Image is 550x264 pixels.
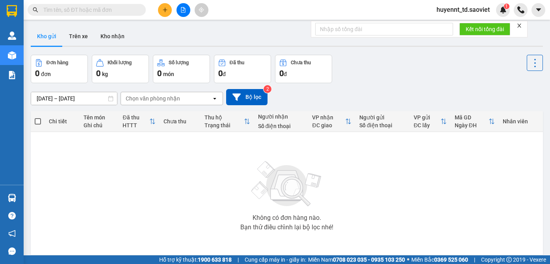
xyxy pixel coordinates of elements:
span: Hỗ trợ kỹ thuật: [159,255,232,264]
div: Chưa thu [164,118,197,125]
span: Kết nối tổng đài [466,25,504,33]
button: Kho nhận [94,27,131,46]
div: Người nhận [258,113,305,120]
div: Ngày ĐH [455,122,489,128]
img: warehouse-icon [8,194,16,202]
span: close [517,23,522,28]
div: Trạng thái [204,122,244,128]
button: Bộ lọc [226,89,268,105]
div: Mã GD [455,114,489,121]
button: file-add [177,3,190,17]
button: Đã thu0đ [214,55,271,83]
span: notification [8,230,16,237]
span: Cung cấp máy in - giấy in: [245,255,306,264]
div: Khối lượng [108,60,132,65]
span: 1 [505,4,508,9]
div: Thu hộ [204,114,244,121]
span: đơn [41,71,51,77]
div: Chưa thu [291,60,311,65]
th: Toggle SortBy [451,111,499,132]
img: icon-new-feature [500,6,507,13]
span: | [238,255,239,264]
sup: 1 [504,4,509,9]
input: Nhập số tổng đài [315,23,453,35]
span: file-add [180,7,186,13]
span: 0 [157,69,162,78]
div: Bạn thử điều chỉnh lại bộ lọc nhé! [240,224,333,231]
div: Không có đơn hàng nào. [253,215,321,221]
div: Tên món [84,114,115,121]
button: Khối lượng0kg [92,55,149,83]
img: phone-icon [517,6,524,13]
button: Trên xe [63,27,94,46]
span: 0 [279,69,284,78]
div: Số điện thoại [359,122,406,128]
div: ĐC giao [312,122,345,128]
th: Toggle SortBy [308,111,355,132]
div: Đã thu [230,60,244,65]
span: 0 [35,69,39,78]
div: VP gửi [414,114,440,121]
div: HTTT [123,122,149,128]
svg: open [212,95,218,102]
span: 0 [218,69,223,78]
img: warehouse-icon [8,51,16,59]
span: copyright [506,257,512,262]
img: logo-vxr [7,5,17,17]
div: Số lượng [169,60,189,65]
span: Miền Nam [308,255,405,264]
div: Đơn hàng [46,60,68,65]
div: Người gửi [359,114,406,121]
div: Chọn văn phòng nhận [126,95,180,102]
th: Toggle SortBy [410,111,451,132]
span: đ [284,71,287,77]
th: Toggle SortBy [119,111,160,132]
span: search [33,7,38,13]
span: message [8,247,16,255]
strong: 0708 023 035 - 0935 103 250 [333,257,405,263]
button: plus [158,3,172,17]
div: Ghi chú [84,122,115,128]
button: Kho gửi [31,27,63,46]
button: Chưa thu0đ [275,55,332,83]
div: Chi tiết [49,118,76,125]
span: món [163,71,174,77]
span: ⚪️ [407,258,409,261]
div: Nhân viên [503,118,539,125]
div: Số điện thoại [258,123,305,129]
img: svg+xml;base64,PHN2ZyBjbGFzcz0ibGlzdC1wbHVnX19zdmciIHhtbG5zPSJodHRwOi8vd3d3LnczLm9yZy8yMDAwL3N2Zy... [247,156,326,212]
span: caret-down [535,6,542,13]
img: solution-icon [8,71,16,79]
span: plus [162,7,168,13]
span: | [474,255,475,264]
img: warehouse-icon [8,32,16,40]
strong: 0369 525 060 [434,257,468,263]
button: aim [195,3,208,17]
span: kg [102,71,108,77]
div: VP nhận [312,114,345,121]
span: 0 [96,69,100,78]
span: đ [223,71,226,77]
div: ĐC lấy [414,122,440,128]
span: question-circle [8,212,16,219]
input: Select a date range. [31,92,117,105]
button: Kết nối tổng đài [459,23,510,35]
button: Đơn hàng0đơn [31,55,88,83]
strong: 1900 633 818 [198,257,232,263]
th: Toggle SortBy [201,111,254,132]
span: Miền Bắc [411,255,468,264]
span: huyennt_td.saoviet [430,5,496,15]
input: Tìm tên, số ĐT hoặc mã đơn [43,6,136,14]
sup: 2 [264,85,271,93]
button: Số lượng0món [153,55,210,83]
button: caret-down [531,3,545,17]
div: Đã thu [123,114,149,121]
span: aim [199,7,204,13]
